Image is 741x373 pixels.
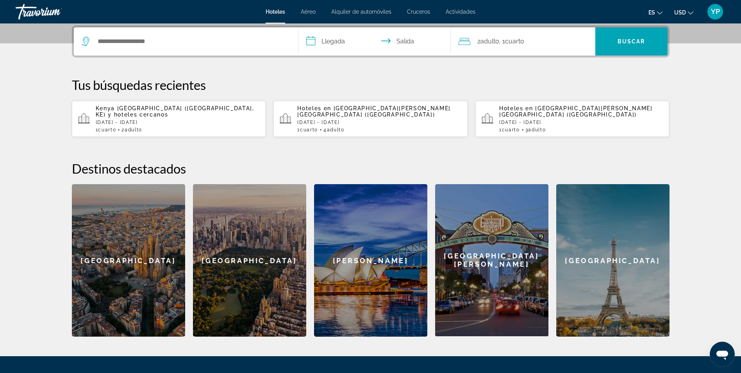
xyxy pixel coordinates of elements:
[648,9,655,16] span: es
[297,105,331,111] span: Hoteles en
[97,36,286,47] input: Buscar destino de hotel
[710,342,735,367] iframe: Botón para iniciar la ventana de mensajería
[323,127,327,133] font: 4
[98,127,116,133] span: Cuarto
[72,77,670,93] p: Tus búsquedas recientes
[525,127,529,133] font: 3
[327,127,345,133] span: Adulto
[297,127,300,133] font: 1
[72,184,185,337] div: [GEOGRAPHIC_DATA]
[273,100,468,137] button: Hoteles en [GEOGRAPHIC_DATA][PERSON_NAME][GEOGRAPHIC_DATA] ([GEOGRAPHIC_DATA])[DATE] - [DATE]1Cua...
[595,27,668,56] button: Buscar
[711,8,720,16] span: YP
[297,105,451,118] span: [GEOGRAPHIC_DATA][PERSON_NAME][GEOGRAPHIC_DATA] ([GEOGRAPHIC_DATA])
[298,27,451,56] button: Seleccione la fecha de entrada y salida
[674,9,686,16] span: USD
[556,184,670,337] a: París[GEOGRAPHIC_DATA]
[618,38,645,45] span: Buscar
[477,38,480,45] font: 2
[556,184,670,337] div: [GEOGRAPHIC_DATA]
[125,127,142,133] span: Adulto
[648,7,662,18] button: Cambiar idioma
[314,184,427,337] div: [PERSON_NAME]
[72,161,670,176] h2: Destinos destacados
[499,127,502,133] font: 1
[331,9,391,15] a: Alquiler de automóviles
[300,127,318,133] span: Cuarto
[505,38,524,45] span: Cuarto
[528,127,546,133] span: Adulto
[74,27,668,56] div: Widget de búsqueda
[499,120,663,125] p: [DATE] - [DATE]
[121,127,125,133] font: 2
[108,111,168,118] span: y hoteles cercanos
[475,100,670,137] button: Hoteles en [GEOGRAPHIC_DATA][PERSON_NAME][GEOGRAPHIC_DATA] ([GEOGRAPHIC_DATA])[DATE] - [DATE]1Cua...
[72,184,185,337] a: Barcelona[GEOGRAPHIC_DATA]
[705,4,725,20] button: Menú de usuario
[451,27,595,56] button: Viajeros: 2 adultos, 0 niños
[446,9,475,15] a: Actividades
[435,184,548,336] div: [GEOGRAPHIC_DATA][PERSON_NAME]
[16,2,94,22] a: Travorium
[499,38,505,45] font: , 1
[502,127,520,133] span: Cuarto
[480,38,499,45] span: Adulto
[72,100,266,137] button: Kenya [GEOGRAPHIC_DATA] ([GEOGRAPHIC_DATA], KE) y hoteles cercanos[DATE] - [DATE]1Cuarto2Adulto
[499,105,533,111] span: Hoteles en
[96,105,254,118] span: Kenya [GEOGRAPHIC_DATA] ([GEOGRAPHIC_DATA], KE)
[96,120,260,125] p: [DATE] - [DATE]
[314,184,427,337] a: Sídney[PERSON_NAME]
[193,184,306,337] a: Nueva York[GEOGRAPHIC_DATA]
[435,184,548,337] a: San Diego[GEOGRAPHIC_DATA][PERSON_NAME]
[301,9,316,15] a: Aéreo
[193,184,306,337] div: [GEOGRAPHIC_DATA]
[297,120,461,125] p: [DATE] - [DATE]
[96,127,98,133] font: 1
[407,9,430,15] a: Cruceros
[266,9,285,15] a: Hoteles
[674,7,693,18] button: Cambiar moneda
[499,105,653,118] span: [GEOGRAPHIC_DATA][PERSON_NAME][GEOGRAPHIC_DATA] ([GEOGRAPHIC_DATA])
